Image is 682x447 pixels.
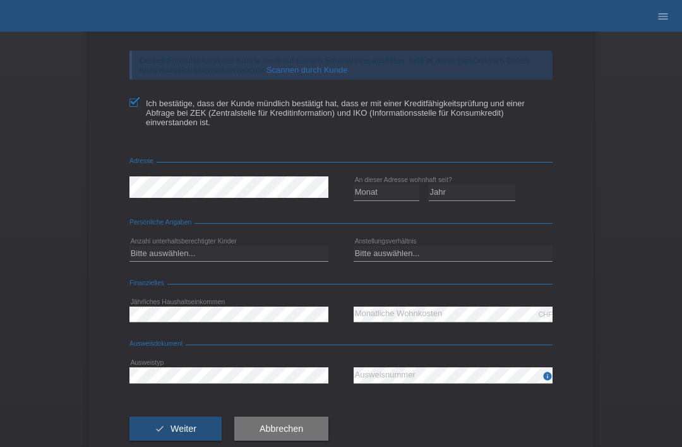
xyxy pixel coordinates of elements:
[129,219,194,226] span: Persönliche Angaben
[538,310,553,318] div: CHF
[129,279,167,286] span: Finanzielles
[542,375,553,383] a: info
[260,424,303,434] span: Abbrechen
[129,417,222,441] button: check Weiter
[129,340,186,347] span: Ausweisdokument
[129,99,553,127] label: Ich bestätige, dass der Kunde mündlich bestätigt hat, dass er mit einer Kreditfähigkeitsprüfung u...
[155,424,165,434] i: check
[542,371,553,381] i: info
[234,417,328,441] button: Abbrechen
[266,65,348,75] a: Scannen durch Kunde
[129,157,157,164] span: Adresse
[129,51,553,80] div: Dieses Formular kann der Kunde auch auf seinem Smartphone ausfüllen, falls er diese persönlichen ...
[170,424,196,434] span: Weiter
[650,12,676,20] a: menu
[657,10,669,23] i: menu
